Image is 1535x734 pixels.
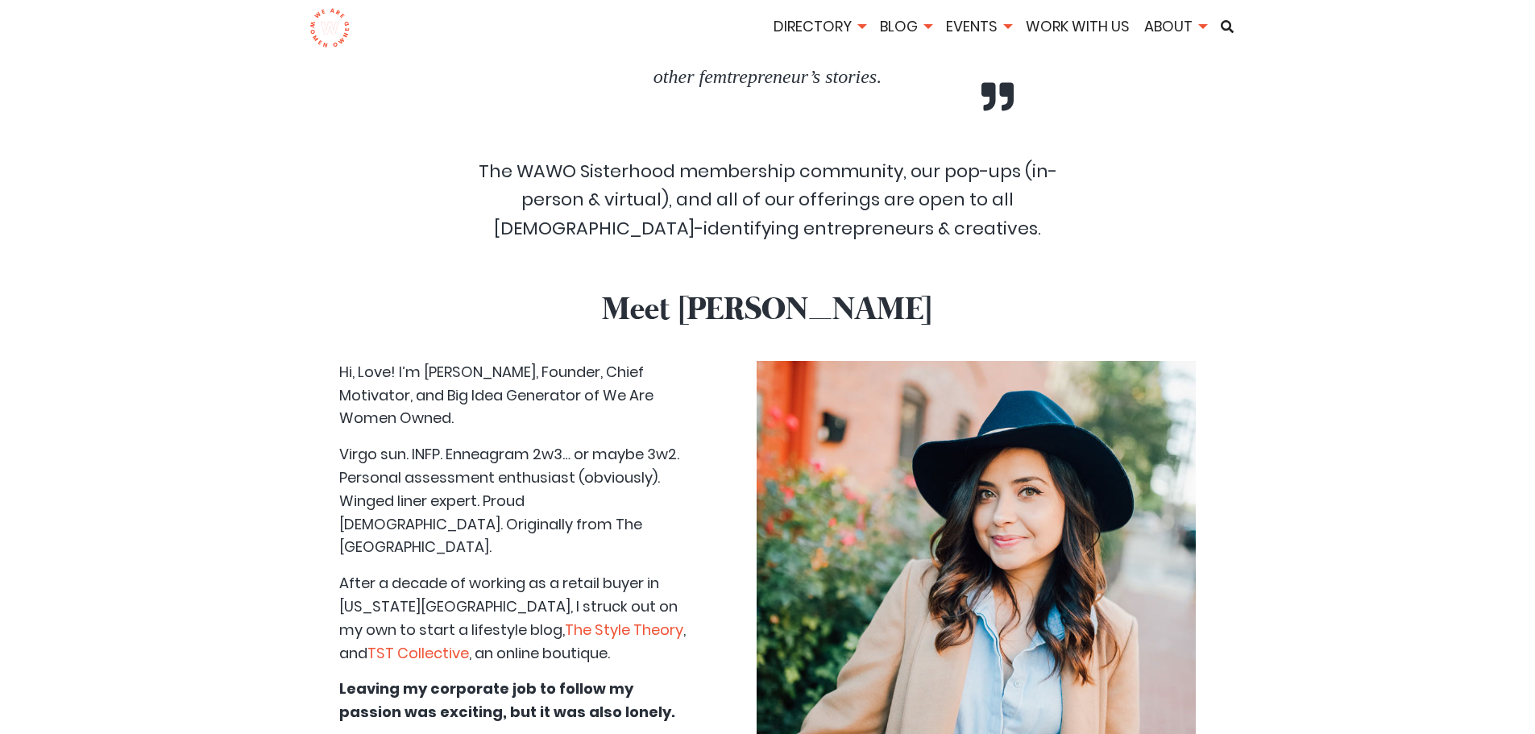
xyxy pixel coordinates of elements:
[874,15,937,41] li: Blog
[1139,15,1212,41] li: About
[309,8,351,48] img: logo
[1139,16,1212,36] a: About
[565,620,683,640] a: The Style Theory
[768,15,871,41] li: Directory
[940,16,1017,36] a: Events
[339,361,686,430] p: Hi, Love! I’m [PERSON_NAME], Founder, Chief Motivator, and Big Idea Generator of We Are Women Owned.
[458,157,1078,243] p: The WAWO Sisterhood membership community, our pop-ups (in-person & virtual), and all of our offer...
[768,16,871,36] a: Directory
[1020,16,1135,36] a: Work With Us
[1215,20,1239,33] a: Search
[940,15,1017,41] li: Events
[367,643,469,663] a: TST Collective
[339,678,675,722] b: Leaving my corporate job to follow my passion was exciting, but it was also lonely.
[339,572,686,665] p: After a decade of working as a retail buyer in [US_STATE][GEOGRAPHIC_DATA], I struck out on my ow...
[874,16,937,36] a: Blog
[339,443,686,559] p: Virgo sun. INFP. Enneagram 2w3… or maybe 3w2. Personal assessment enthusiast (obviously). Winged ...
[297,288,1239,333] h2: Meet [PERSON_NAME]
